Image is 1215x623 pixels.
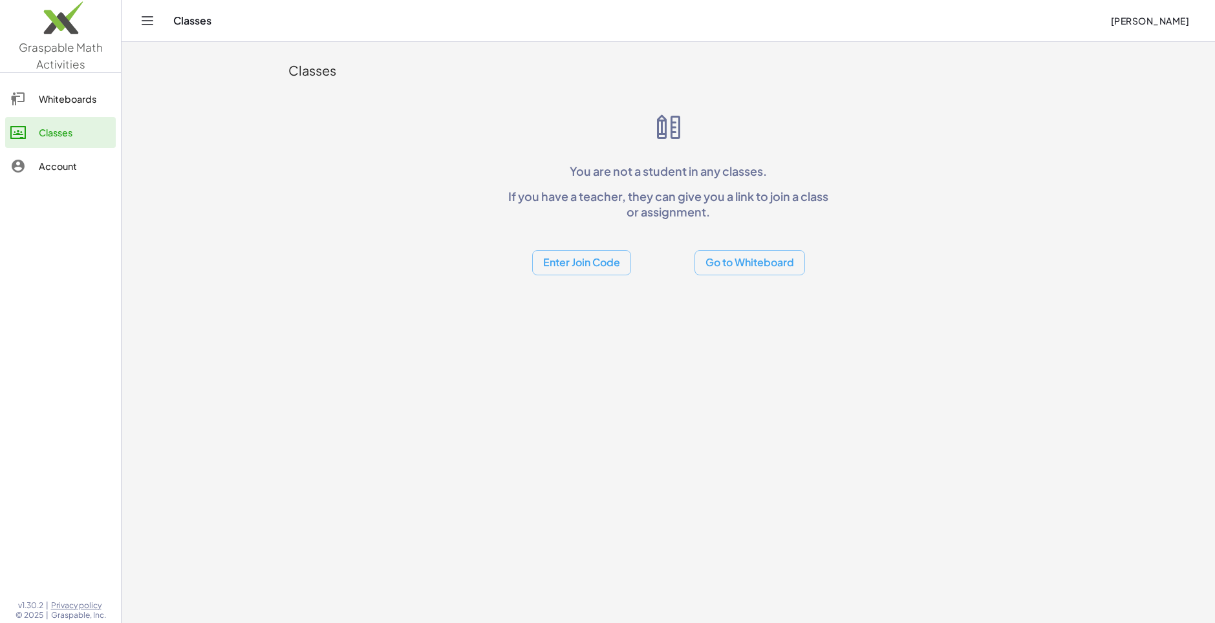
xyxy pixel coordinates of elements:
div: Classes [39,125,111,140]
div: Classes [288,61,1049,79]
div: Whiteboards [39,91,111,107]
span: | [46,610,48,620]
span: v1.30.2 [18,600,43,611]
a: Account [5,151,116,182]
span: Graspable, Inc. [51,610,106,620]
p: If you have a teacher, they can give you a link to join a class or assignment. [503,189,834,219]
button: Go to Whiteboard [694,250,805,275]
button: [PERSON_NAME] [1100,9,1199,32]
p: You are not a student in any classes. [503,164,834,178]
a: Whiteboards [5,83,116,114]
span: © 2025 [16,610,43,620]
button: Enter Join Code [532,250,631,275]
div: Account [39,158,111,174]
span: Graspable Math Activities [19,40,103,71]
span: [PERSON_NAME] [1110,15,1189,26]
span: | [46,600,48,611]
button: Toggle navigation [137,10,158,31]
a: Privacy policy [51,600,106,611]
a: Classes [5,117,116,148]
